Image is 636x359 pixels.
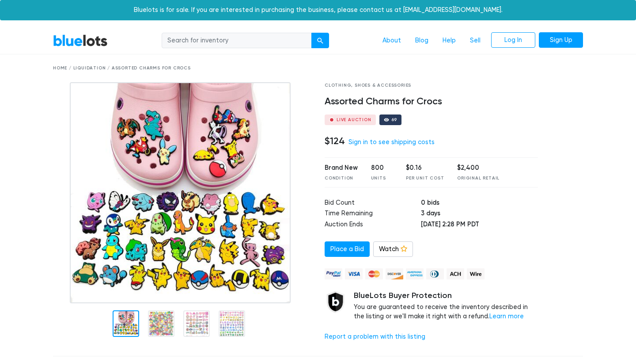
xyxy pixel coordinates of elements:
[348,138,435,146] a: Sign in to see shipping costs
[354,291,538,301] h5: BlueLots Buyer Protection
[457,175,500,182] div: Original Retail
[539,32,583,48] a: Sign Up
[162,33,312,49] input: Search for inventory
[426,268,444,279] img: diners_club-c48f30131b33b1bb0e5d0e2dbd43a8bea4cb12cb2961413e2f4250e06c020426.png
[325,82,538,89] div: Clothing, Shoes & Accessories
[371,163,393,173] div: 800
[447,268,464,279] img: ach-b7992fed28a4f97f893c574229be66187b9afb3f1a8d16a4691d3d3140a8ab00.png
[325,175,358,182] div: Condition
[325,268,342,279] img: paypal_credit-80455e56f6e1299e8d57f40c0dcee7b8cd4ae79b9eccbfc37e2480457ba36de9.png
[345,268,363,279] img: visa-79caf175f036a155110d1892330093d4c38f53c55c9ec9e2c3a54a56571784bb.png
[325,198,421,209] td: Bid Count
[354,291,538,321] div: You are guaranteed to receive the inventory described in the listing or we'll make it right with ...
[406,163,444,173] div: $0.16
[489,313,524,320] a: Learn more
[325,241,370,257] a: Place a Bid
[325,209,421,220] td: Time Remaining
[325,96,538,107] h4: Assorted Charms for Crocs
[337,118,371,122] div: Live Auction
[435,32,463,49] a: Help
[421,209,538,220] td: 3 days
[373,241,413,257] a: Watch
[457,163,500,173] div: $2,400
[421,198,538,209] td: 0 bids
[408,32,435,49] a: Blog
[53,34,108,47] a: BlueLots
[325,333,425,340] a: Report a problem with this listing
[421,220,538,231] td: [DATE] 2:28 PM PDT
[467,268,485,279] img: wire-908396882fe19aaaffefbd8e17b12f2f29708bd78693273c0e28e3a24408487f.png
[53,65,583,72] div: Home / Liquidation / Assorted Charms for Crocs
[325,163,358,173] div: Brand New
[491,32,535,48] a: Log In
[325,135,345,147] h4: $124
[406,268,424,279] img: american_express-ae2a9f97a040b4b41f6397f7637041a5861d5f99d0716c09922aba4e24c8547d.png
[375,32,408,49] a: About
[463,32,488,49] a: Sell
[365,268,383,279] img: mastercard-42073d1d8d11d6635de4c079ffdb20a4f30a903dc55d1612383a1b395dd17f39.png
[325,220,421,231] td: Auction Ends
[406,175,444,182] div: Per Unit Cost
[325,291,347,313] img: buyer_protection_shield-3b65640a83011c7d3ede35a8e5a80bfdfaa6a97447f0071c1475b91a4b0b3d01.png
[391,118,397,122] div: 69
[386,268,403,279] img: discover-82be18ecfda2d062aad2762c1ca80e2d36a4073d45c9e0ffae68cd515fbd3d32.png
[70,82,291,303] img: 5102b0d9-f650-4aef-93ea-ba8ac4ef9106-1757527024.jpg
[371,175,393,182] div: Units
